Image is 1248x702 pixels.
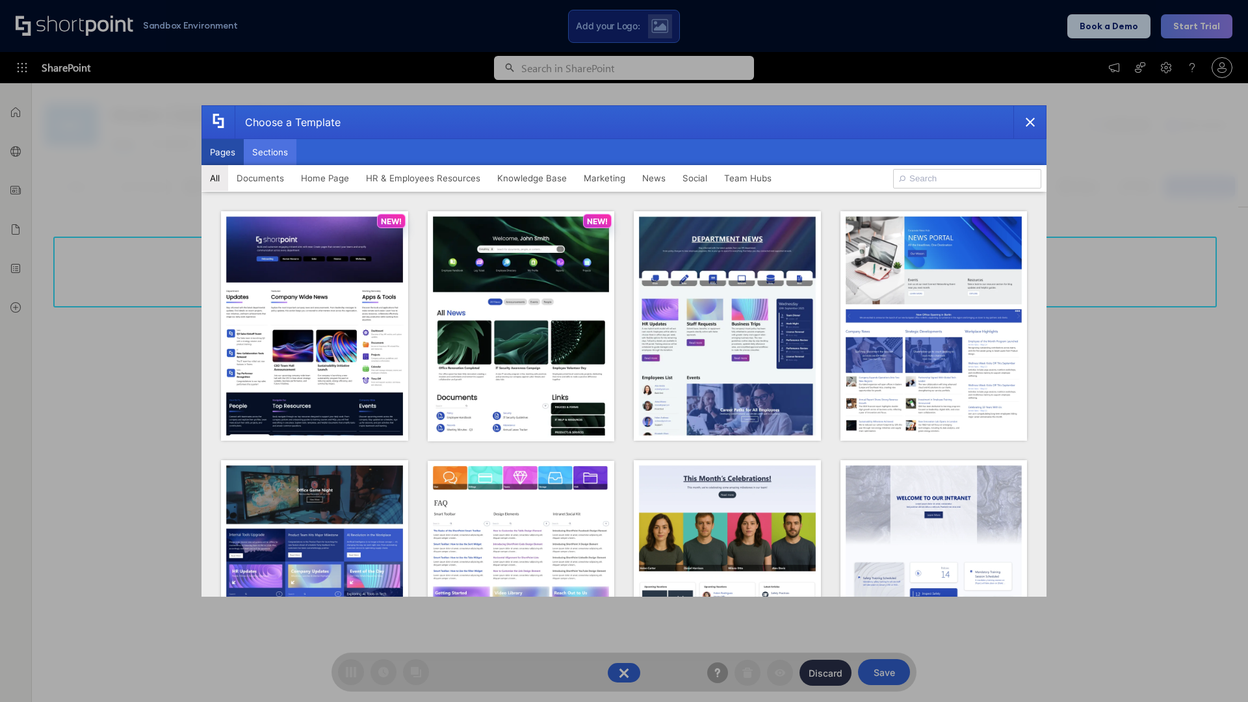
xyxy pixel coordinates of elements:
[201,105,1046,597] div: template selector
[489,165,575,191] button: Knowledge Base
[716,165,780,191] button: Team Hubs
[893,169,1041,188] input: Search
[235,106,341,138] div: Choose a Template
[1183,640,1248,702] iframe: Chat Widget
[587,216,608,226] p: NEW!
[357,165,489,191] button: HR & Employees Resources
[201,139,244,165] button: Pages
[201,165,228,191] button: All
[381,216,402,226] p: NEW!
[244,139,296,165] button: Sections
[292,165,357,191] button: Home Page
[674,165,716,191] button: Social
[228,165,292,191] button: Documents
[575,165,634,191] button: Marketing
[634,165,674,191] button: News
